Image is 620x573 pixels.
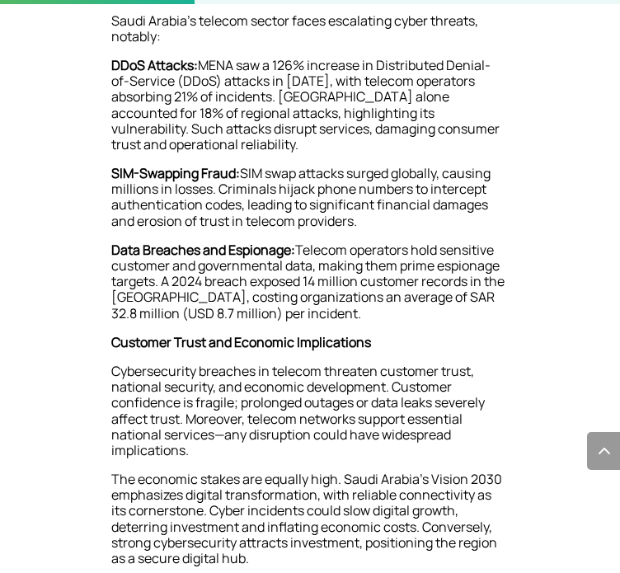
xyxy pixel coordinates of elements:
strong: SIM-Swapping Fraud: [111,164,240,182]
p: MENA saw a 126% increase in Distributed Denial-of-Service (DDoS) attacks in [DATE], with telecom ... [111,58,508,166]
strong: DDoS Attacks: [111,56,198,74]
strong: Customer Trust and Economic Implications [111,333,371,351]
p: Cybersecurity breaches in telecom threaten customer trust, national security, and economic develo... [111,364,508,472]
p: SIM swap attacks surged globally, causing millions in losses. Criminals hijack phone numbers to i... [111,166,508,242]
p: Telecom operators hold sensitive customer and governmental data, making them prime espionage targ... [111,242,508,335]
iframe: Chat Widget [345,395,620,573]
strong: Data Breaches and Espionage: [111,241,295,259]
p: Saudi Arabia’s telecom sector faces escalating cyber threats, notably: [111,13,508,58]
